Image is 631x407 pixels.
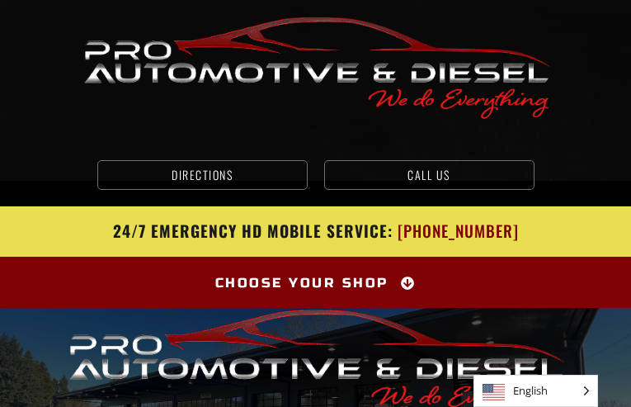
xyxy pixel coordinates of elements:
[214,272,417,294] a: Choose Your Shop
[12,219,619,244] a: 24/7 Emergency HD Mobile Service: [PHONE_NUMBER]
[73,12,558,122] img: Logo for "Pro Automotive & Diesel" with a red outline of a car above the text and the slogan "We ...
[398,219,519,244] span: [PHONE_NUMBER]
[474,376,597,406] span: English
[215,273,388,293] span: Choose Your Shop
[473,375,598,407] aside: Language selected: English
[324,160,534,190] a: Call us
[113,219,393,243] span: 24/7 Emergency HD Mobile Service:
[407,169,450,181] span: Call us
[97,160,308,190] a: Directions
[172,169,233,181] span: Directions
